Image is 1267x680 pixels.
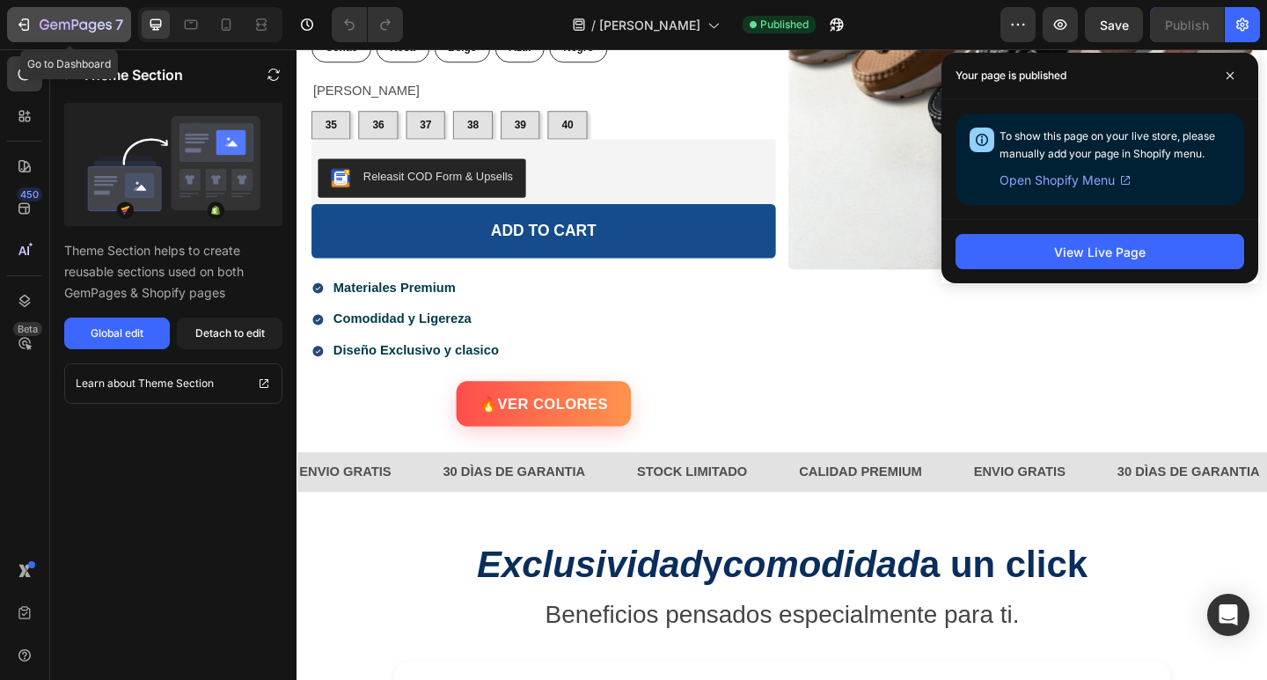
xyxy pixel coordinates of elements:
button: Publish [1150,7,1224,42]
span: / [591,16,596,34]
p: CALIDAD PREMIUM [546,448,680,473]
em: Exclusividad [195,538,441,583]
em: comodidad [464,538,677,583]
p: STOCK LIMITADO [370,448,490,473]
p: 30 DÌAS DE GARANTIA [892,448,1047,473]
button: 7 [7,7,131,42]
a: Learn about Theme Section [64,363,282,404]
p: Learn about [76,375,135,392]
button: Global edit [64,318,170,349]
span: Open Shopify Menu [1000,170,1115,191]
p: Theme Section [82,64,183,85]
div: Global edit [91,325,143,341]
span: [PERSON_NAME] [599,16,700,34]
div: Publish [1165,16,1209,34]
p: 7 [115,14,123,35]
span: Published [760,17,809,33]
h2: y a un click [106,535,950,587]
button: Save [1085,7,1143,42]
div: Undo/Redo [332,7,403,42]
p: ENVIO GRATIS [736,448,837,473]
div: View Live Page [1054,243,1146,261]
iframe: Design area [297,49,1267,680]
p: Your page is published [956,67,1066,84]
p: Theme Section [138,375,214,392]
p: Beneficios pensados especialmente para ti. [106,596,950,636]
div: 450 [17,187,42,201]
button: Detach to edit [177,318,282,349]
span: Save [1100,18,1129,33]
span: To show this page on your live store, please manually add your page in Shopify menu. [1000,129,1215,160]
p: Theme Section helps to create reusable sections used on both GemPages & Shopify pages [64,240,282,303]
div: Open Intercom Messenger [1207,594,1249,636]
div: Beta [13,322,42,336]
div: Detach to edit [195,325,265,341]
button: View Live Page [956,234,1244,269]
